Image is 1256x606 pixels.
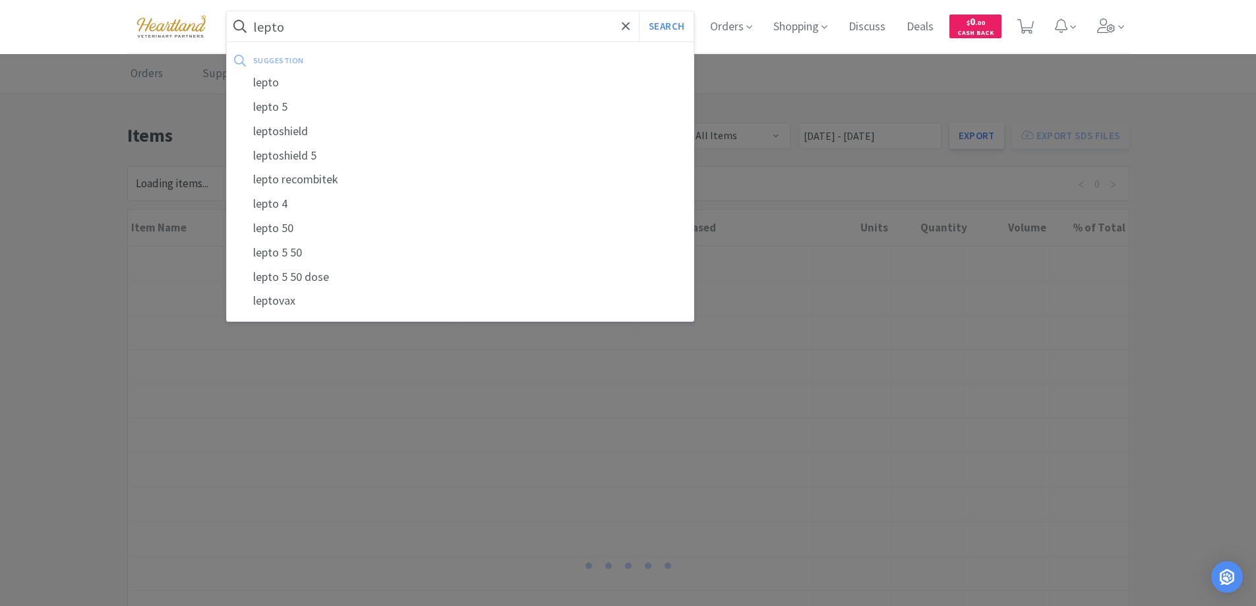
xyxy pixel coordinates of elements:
[227,265,694,289] div: lepto 5 50 dose
[227,241,694,265] div: lepto 5 50
[901,21,939,33] a: Deals
[227,119,694,144] div: leptoshield
[227,95,694,119] div: lepto 5
[639,11,694,42] button: Search
[967,15,985,28] span: 0
[227,192,694,216] div: lepto 4
[227,11,694,42] input: Search by item, sku, manufacturer, ingredient, size...
[1211,561,1243,593] div: Open Intercom Messenger
[843,21,891,33] a: Discuss
[227,144,694,168] div: leptoshield 5
[975,18,985,27] span: . 00
[127,8,216,44] img: cad7bdf275c640399d9c6e0c56f98fd2_10.png
[227,167,694,192] div: lepto recombitek
[957,30,994,38] span: Cash Back
[227,216,694,241] div: lepto 50
[227,289,694,313] div: leptovax
[253,50,495,71] div: suggestion
[949,9,1002,44] a: $0.00Cash Back
[967,18,970,27] span: $
[227,71,694,95] div: lepto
